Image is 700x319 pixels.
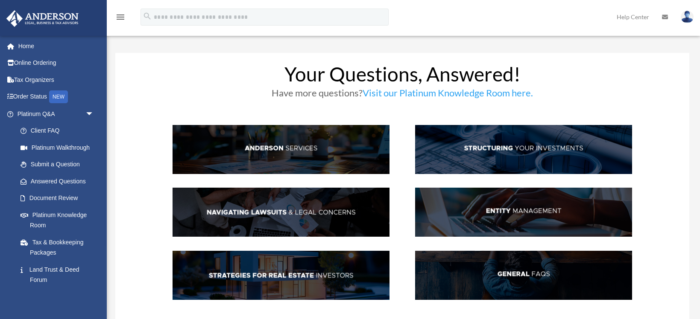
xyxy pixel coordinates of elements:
a: Platinum Q&Aarrow_drop_down [6,105,107,122]
img: StructInv_hdr [415,125,632,174]
img: Anderson Advisors Platinum Portal [4,10,81,27]
i: menu [115,12,126,22]
a: Document Review [12,190,107,207]
a: Home [6,38,107,55]
img: GenFAQ_hdr [415,251,632,300]
div: NEW [49,90,68,103]
a: Tax Organizers [6,71,107,88]
img: NavLaw_hdr [173,188,390,237]
a: Online Ordering [6,55,107,72]
h1: Your Questions, Answered! [173,64,632,88]
a: Visit our Platinum Knowledge Room here. [363,87,533,103]
img: EntManag_hdr [415,188,632,237]
a: Order StatusNEW [6,88,107,106]
a: Submit a Question [12,156,107,173]
span: arrow_drop_down [85,105,103,123]
a: menu [115,15,126,22]
img: User Pic [681,11,694,23]
img: StratsRE_hdr [173,251,390,300]
a: Answered Questions [12,173,107,190]
img: AndServ_hdr [173,125,390,174]
a: Platinum Knowledge Room [12,206,107,234]
a: Tax & Bookkeeping Packages [12,234,107,261]
a: Land Trust & Deed Forum [12,261,107,288]
a: Client FAQ [12,122,103,139]
h3: Have more questions? [173,88,632,102]
i: search [143,12,152,21]
a: Platinum Walkthrough [12,139,107,156]
a: Portal Feedback [12,288,107,305]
